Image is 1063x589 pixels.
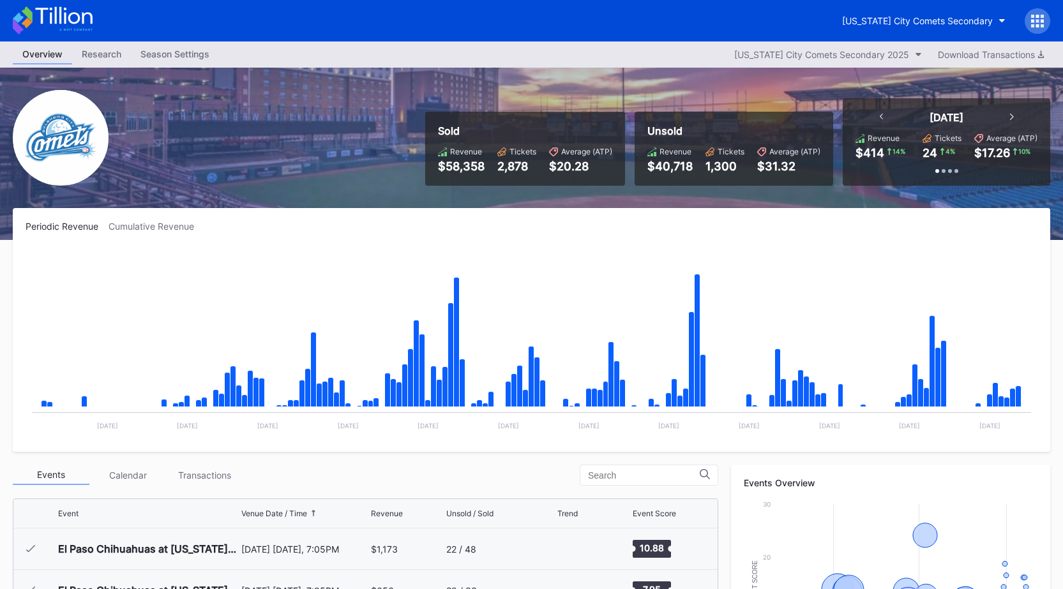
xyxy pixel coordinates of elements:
div: Revenue [450,147,482,156]
div: 14 % [891,146,907,156]
div: [DATE] [930,111,963,124]
div: $414 [856,146,884,160]
div: $58,358 [438,160,485,173]
text: 10.88 [640,542,664,553]
text: [DATE] [819,422,840,429]
a: Season Settings [131,45,219,64]
div: Transactions [166,465,243,485]
div: 2,878 [497,160,536,173]
div: $1,173 [371,544,398,555]
text: [DATE] [979,422,1000,429]
div: [US_STATE] City Comets Secondary [842,15,993,26]
div: El Paso Chihuahuas at [US_STATE][GEOGRAPHIC_DATA] Comets [58,542,238,555]
div: Events [13,465,89,485]
div: Average (ATP) [561,147,612,156]
div: Cumulative Revenue [109,221,204,232]
a: Research [72,45,131,64]
div: $17.26 [974,146,1010,160]
text: [DATE] [338,422,359,429]
text: [DATE] [177,422,198,429]
div: Season Settings [131,45,219,63]
div: Event [58,509,79,518]
div: 24 [923,146,937,160]
div: Average (ATP) [769,147,820,156]
div: Events Overview [744,477,1037,488]
text: [DATE] [257,422,278,429]
text: [DATE] [899,422,920,429]
div: 1,300 [705,160,744,173]
div: Research [72,45,131,63]
div: Tickets [509,147,536,156]
button: [US_STATE] City Comets Secondary 2025 [728,46,928,63]
div: [DATE] [DATE], 7:05PM [241,544,368,555]
div: Calendar [89,465,166,485]
div: Venue Date / Time [241,509,307,518]
div: $20.28 [549,160,612,173]
div: 10 % [1017,146,1032,156]
text: [DATE] [418,422,439,429]
text: 20 [763,553,771,561]
svg: Chart title [557,533,596,565]
div: Tickets [935,133,961,143]
svg: Chart title [26,248,1037,439]
button: Download Transactions [931,46,1050,63]
button: [US_STATE] City Comets Secondary [833,9,1015,33]
div: Trend [557,509,578,518]
div: Tickets [718,147,744,156]
input: Search [588,470,700,481]
div: Sold [438,124,612,137]
div: 22 / 48 [446,544,476,555]
div: Unsold / Sold [446,509,494,518]
div: Revenue [660,147,691,156]
text: [DATE] [739,422,760,429]
div: 4 % [944,146,956,156]
text: [DATE] [498,422,519,429]
div: [US_STATE] City Comets Secondary 2025 [734,49,909,60]
div: Unsold [647,124,820,137]
div: $31.32 [757,160,820,173]
div: Revenue [868,133,900,143]
text: [DATE] [658,422,679,429]
div: Revenue [371,509,403,518]
div: Average (ATP) [986,133,1037,143]
div: Periodic Revenue [26,221,109,232]
div: $40,718 [647,160,693,173]
text: 30 [763,500,771,508]
div: Event Score [633,509,676,518]
text: [DATE] [97,422,118,429]
div: Download Transactions [938,49,1044,60]
a: Overview [13,45,72,64]
text: [DATE] [578,422,599,429]
img: Oklahoma_City_Dodgers.png [13,90,109,186]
